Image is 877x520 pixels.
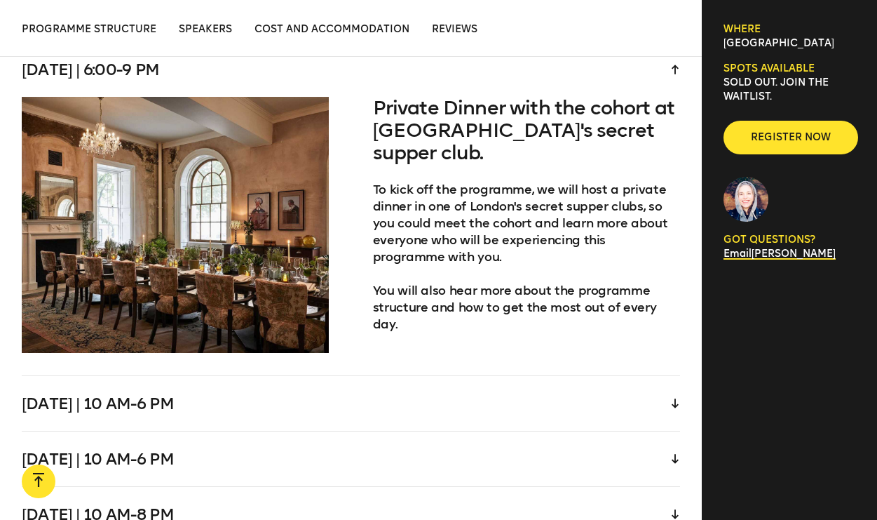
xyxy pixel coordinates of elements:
[432,23,477,35] span: Reviews
[22,42,679,97] div: [DATE] | 6:00-9 pm
[373,282,680,333] p: You will also hear more about the programme structure and how to get the most out of every day.
[179,23,232,35] span: Speakers
[723,62,855,76] h6: Spots available
[373,97,680,164] h4: Private Dinner with the cohort at [GEOGRAPHIC_DATA]'s secret supper club.
[723,233,855,247] p: GOT QUESTIONS?
[22,432,679,486] div: [DATE] | 10 am-6 pm
[723,121,858,154] button: Register now
[723,248,836,260] a: Email[PERSON_NAME]
[373,181,680,265] p: To kick off the programme, we will host a private dinner in one of London's secret supper clubs, ...
[746,131,836,145] span: Register now
[723,22,855,36] h6: Where
[723,36,855,51] p: [GEOGRAPHIC_DATA]
[22,376,679,431] div: [DATE] | 10 am-6 pm
[723,76,855,104] p: SOLD OUT. Join the waitlist.
[254,23,409,35] span: Cost and Accommodation
[22,23,156,35] span: Programme Structure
